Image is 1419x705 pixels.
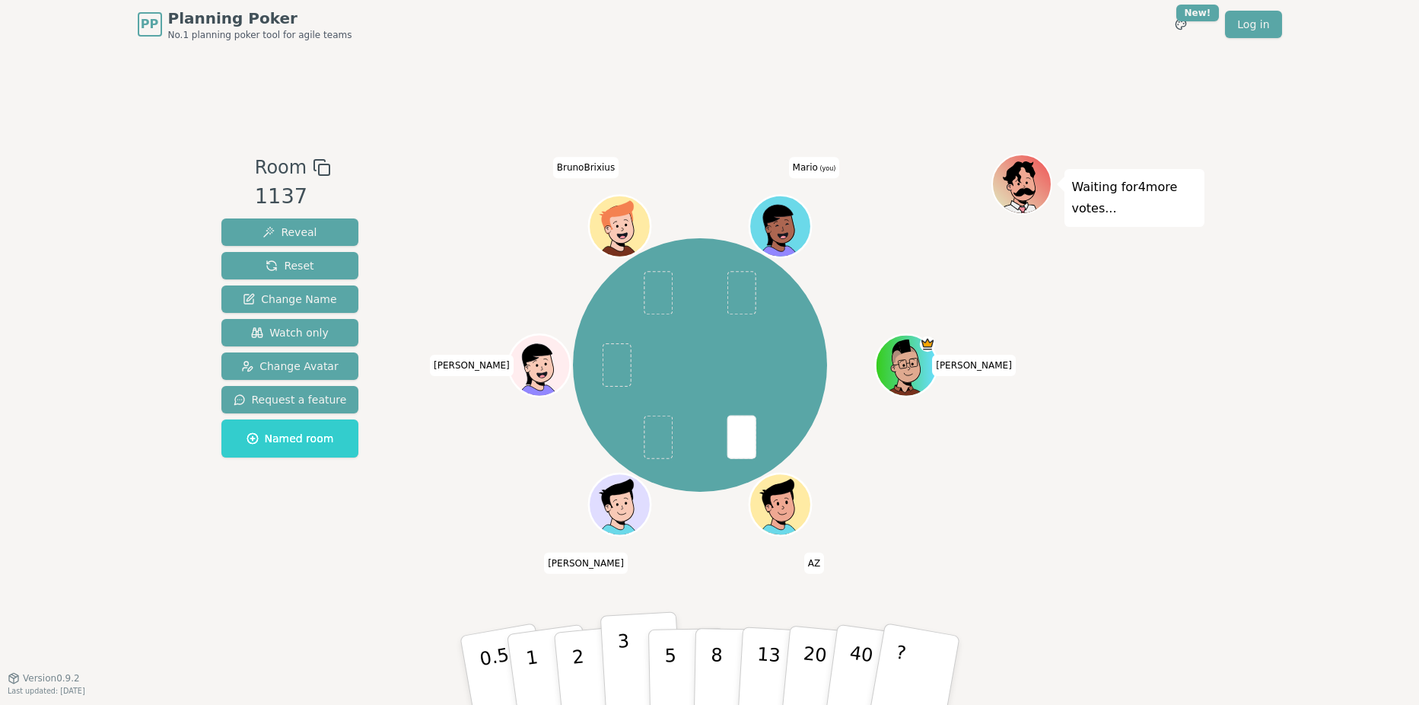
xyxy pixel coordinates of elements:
button: Watch only [221,319,359,346]
span: Room [255,154,307,181]
span: Reset [266,258,313,273]
button: Change Avatar [221,352,359,380]
span: No.1 planning poker tool for agile teams [168,29,352,41]
span: Planning Poker [168,8,352,29]
span: (you) [818,165,836,172]
div: 1137 [255,181,331,212]
span: Click to change your name [789,157,840,178]
span: Last updated: [DATE] [8,687,85,695]
div: New! [1176,5,1220,21]
span: Click to change your name [932,355,1016,376]
button: Change Name [221,286,359,313]
a: Log in [1225,11,1281,38]
button: Click to change your avatar [751,197,809,255]
span: Watch only [251,325,329,340]
span: Click to change your name [804,552,824,573]
button: Reveal [221,219,359,246]
span: Change Name [243,292,336,307]
span: Request a feature [234,392,347,407]
span: Toce is the host [920,336,935,351]
span: Change Avatar [241,359,339,374]
span: Click to change your name [544,552,628,573]
span: Click to change your name [553,157,619,178]
span: Reveal [262,225,317,240]
span: Named room [247,431,334,446]
button: Request a feature [221,386,359,413]
button: Version0.9.2 [8,672,80,684]
button: Reset [221,252,359,279]
span: Version 0.9.2 [23,672,80,684]
p: Waiting for 4 more votes... [1072,177,1197,219]
button: Named room [221,419,359,458]
button: New! [1167,11,1195,38]
span: PP [141,15,158,33]
span: Click to change your name [430,355,514,376]
a: PPPlanning PokerNo.1 planning poker tool for agile teams [138,8,352,41]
